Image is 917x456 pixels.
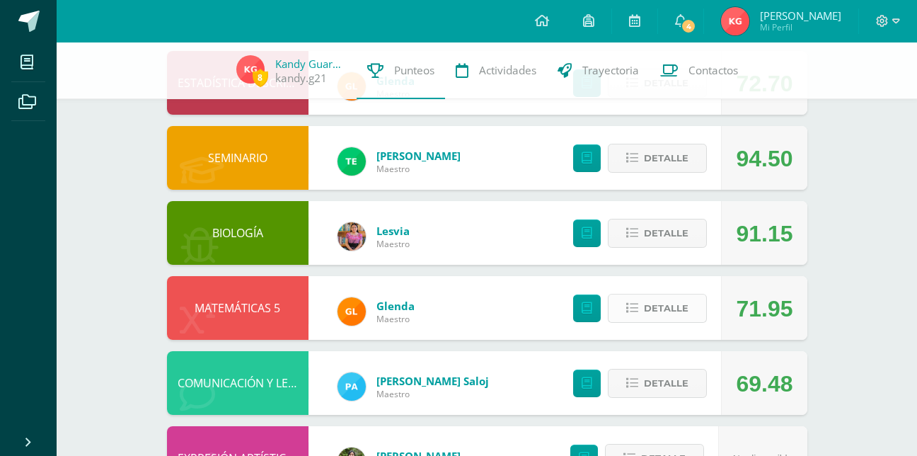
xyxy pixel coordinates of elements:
a: Glenda [376,299,415,313]
span: [PERSON_NAME] [760,8,841,23]
div: 94.50 [736,127,792,190]
span: Maestro [376,388,489,400]
img: 007a7e1cf9a8fe462f1ec32384fd10df.png [236,55,265,84]
a: [PERSON_NAME] [376,149,461,163]
a: kandy.g21 [275,71,327,86]
span: Detalle [644,220,688,246]
a: Punteos [357,42,445,99]
span: Detalle [644,295,688,321]
button: Detalle [608,219,707,248]
span: Actividades [479,63,536,78]
a: Contactos [650,42,749,99]
img: 7115e4ef1502d82e30f2a52f7cb22b3f.png [338,297,366,326]
div: COMUNICACIÓN Y LENGUAJE L3 (INGLÉS) [167,351,308,415]
span: Maestro [376,313,415,325]
div: MATEMÁTICAS 5 [167,276,308,340]
a: Kandy Guarquex [275,57,346,71]
span: Punteos [394,63,434,78]
span: Trayectoria [582,63,639,78]
img: 007a7e1cf9a8fe462f1ec32384fd10df.png [721,7,749,35]
div: 91.15 [736,202,792,266]
a: [PERSON_NAME] Saloj [376,374,489,388]
div: BIOLOGÍA [167,201,308,265]
a: Actividades [445,42,547,99]
span: 4 [681,18,696,34]
span: Mi Perfil [760,21,841,33]
div: SEMINARIO [167,126,308,190]
span: Contactos [688,63,738,78]
button: Detalle [608,369,707,398]
span: Detalle [644,145,688,171]
a: Lesvia [376,224,410,238]
div: 71.95 [736,277,792,341]
img: e8319d1de0642b858999b202df7e829e.png [338,222,366,251]
span: Maestro [376,238,410,250]
button: Detalle [608,144,707,173]
a: Trayectoria [547,42,650,99]
span: Detalle [644,370,688,397]
img: 4d02e55cc8043f0aab29493a7075c5f8.png [338,372,366,401]
button: Detalle [608,294,707,323]
img: 43d3dab8d13cc64d9a3940a0882a4dc3.png [338,147,366,176]
span: Maestro [376,163,461,175]
div: 69.48 [736,352,792,416]
span: 8 [253,69,268,86]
